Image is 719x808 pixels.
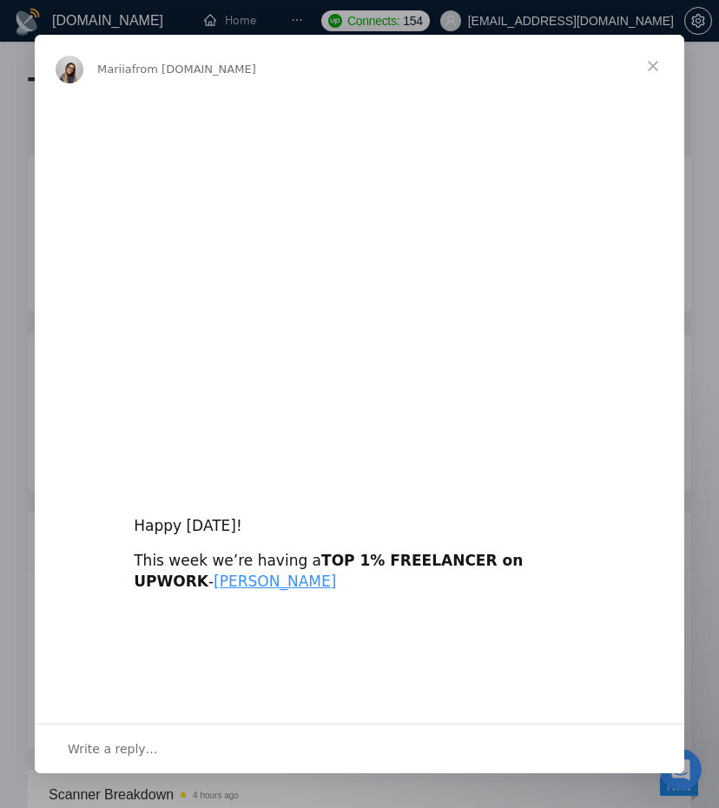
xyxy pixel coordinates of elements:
[97,63,132,76] span: Mariia
[68,738,158,760] span: Write a reply…
[134,495,585,537] div: Happy [DATE]!
[132,63,256,76] span: from [DOMAIN_NAME]
[214,573,336,590] a: [PERSON_NAME]
[56,56,83,83] img: Profile image for Mariia
[134,551,585,593] div: This week we’re having a -
[134,552,523,590] b: TOP 1% FREELANCER on UPWORK
[622,35,684,97] span: Close
[35,724,684,773] div: Open conversation and reply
